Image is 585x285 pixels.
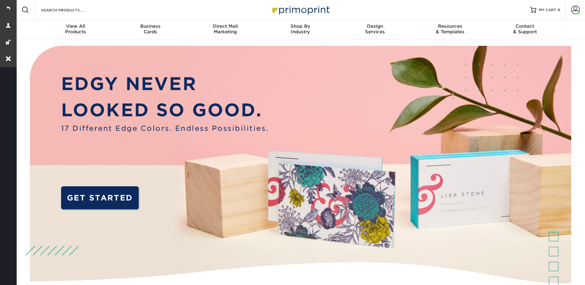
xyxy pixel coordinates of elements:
[338,20,413,39] a: DesignServices
[188,23,263,35] div: Marketing
[113,20,188,39] a: BusinessCards
[338,23,413,29] span: Design
[263,23,338,35] div: Industry
[413,20,488,39] a: Resources& Templates
[188,20,263,39] a: Direct MailMarketing
[338,23,413,35] div: Services
[488,23,562,35] div: & Support
[270,3,331,16] img: Primoprint
[413,23,488,35] div: & Templates
[61,123,269,134] span: 17 Different Edge Colors. Endless Possibilities.
[488,20,562,39] a: Contact& Support
[38,20,113,39] a: View AllProducts
[61,71,269,97] p: EDGY NEVER
[263,20,338,39] a: Shop ByIndustry
[40,6,101,14] input: SEARCH PRODUCTS.....
[539,7,556,13] span: MY CART
[113,23,188,35] div: Cards
[413,23,488,29] span: Resources
[61,97,269,123] p: LOOKED SO GOOD.
[488,23,562,29] span: Contact
[263,23,338,29] span: Shop By
[61,186,139,209] a: GET STARTED
[113,23,188,29] span: Business
[38,23,113,29] span: View All
[558,8,560,12] span: 0
[38,23,113,35] div: Products
[188,23,263,29] span: Direct Mail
